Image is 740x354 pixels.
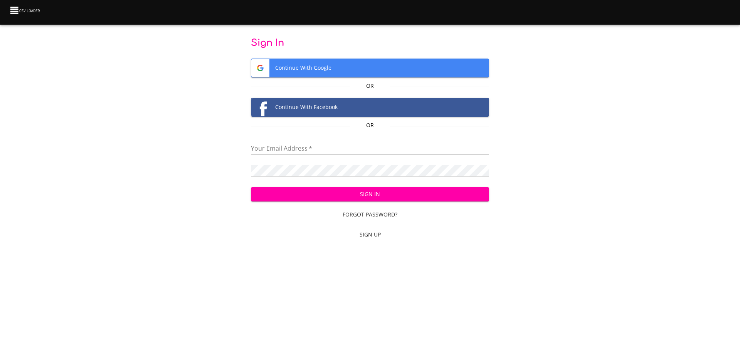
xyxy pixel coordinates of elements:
span: Continue With Facebook [251,98,489,116]
p: Or [350,82,390,90]
span: Sign Up [254,230,486,240]
button: Sign In [251,187,489,201]
img: CSV Loader [9,5,42,16]
img: Google logo [251,59,269,77]
span: Continue With Google [251,59,489,77]
a: Sign Up [251,228,489,242]
span: Sign In [257,190,483,199]
p: Or [350,121,390,129]
button: Google logoContinue With Google [251,59,489,77]
p: Sign In [251,37,489,49]
img: Facebook logo [251,98,269,116]
a: Forgot Password? [251,208,489,222]
button: Facebook logoContinue With Facebook [251,98,489,117]
span: Forgot Password? [254,210,486,220]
